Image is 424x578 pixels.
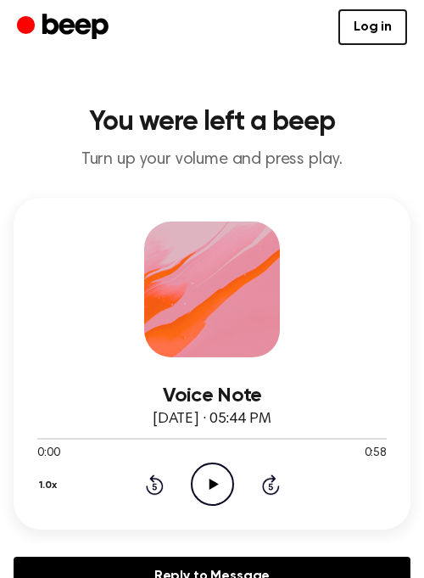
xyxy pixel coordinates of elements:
[338,9,407,45] a: Log in
[365,445,387,463] span: 0:58
[14,109,410,136] h1: You were left a beep
[14,149,410,171] p: Turn up your volume and press play.
[17,11,113,44] a: Beep
[37,384,387,407] h3: Voice Note
[153,412,271,427] span: [DATE] · 05:44 PM
[37,471,64,500] button: 1.0x
[37,445,59,463] span: 0:00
